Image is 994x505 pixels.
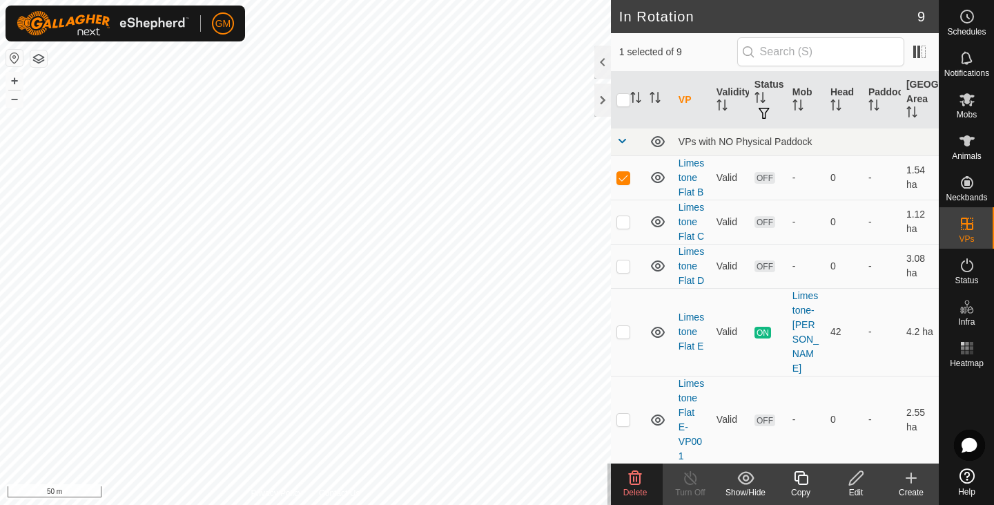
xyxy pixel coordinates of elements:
td: - [863,155,901,200]
span: Mobs [957,111,977,119]
span: Notifications [944,69,989,77]
th: VP [673,72,711,128]
div: Create [884,486,939,499]
td: - [863,288,901,376]
span: OFF [754,415,775,426]
td: 4.2 ha [901,288,939,376]
a: Help [939,463,994,502]
td: Valid [711,376,749,464]
button: Map Layers [30,50,47,67]
td: Valid [711,244,749,288]
span: Infra [958,318,975,326]
div: Show/Hide [718,486,773,499]
a: Contact Us [319,487,360,499]
div: VPs with NO Physical Paddock [679,136,933,147]
p-sorticon: Activate to sort [868,102,879,113]
td: 1.54 ha [901,155,939,200]
td: - [863,376,901,464]
span: 1 selected of 9 [619,45,737,59]
td: - [863,244,901,288]
span: Animals [952,152,982,160]
span: ON [754,327,771,339]
td: Valid [711,200,749,244]
p-sorticon: Activate to sort [630,94,641,105]
td: 3.08 ha [901,244,939,288]
th: Status [749,72,787,128]
p-sorticon: Activate to sort [792,102,803,113]
button: Reset Map [6,50,23,66]
a: Privacy Policy [251,487,302,499]
input: Search (S) [737,37,904,66]
button: – [6,90,23,107]
td: 2.55 ha [901,376,939,464]
td: 0 [825,200,863,244]
p-sorticon: Activate to sort [650,94,661,105]
span: GM [215,17,231,31]
p-sorticon: Activate to sort [754,94,766,105]
span: OFF [754,216,775,228]
span: OFF [754,172,775,184]
a: Limestone Flat D [679,246,704,286]
td: Valid [711,155,749,200]
td: 1.12 ha [901,200,939,244]
img: Gallagher Logo [17,11,189,36]
div: Copy [773,486,828,499]
td: - [863,200,901,244]
span: Neckbands [946,193,987,202]
div: - [792,215,819,229]
span: Delete [623,488,647,497]
a: Limestone Flat E [679,312,704,352]
div: - [792,412,819,427]
th: Head [825,72,863,128]
span: Status [955,276,978,285]
button: + [6,73,23,89]
p-sorticon: Activate to sort [717,102,728,113]
div: - [792,259,819,274]
span: OFF [754,260,775,272]
th: [GEOGRAPHIC_DATA] Area [901,72,939,128]
a: Limestone Flat B [679,158,704,198]
td: 0 [825,376,863,464]
td: 42 [825,288,863,376]
div: Turn Off [663,486,718,499]
span: 9 [917,6,925,27]
div: Limestone-[PERSON_NAME] [792,289,819,376]
h2: In Rotation [619,8,917,25]
th: Validity [711,72,749,128]
td: 0 [825,244,863,288]
th: Paddock [863,72,901,128]
a: Limestone Flat C [679,202,704,242]
span: Heatmap [950,359,984,368]
th: Mob [787,72,825,128]
td: 0 [825,155,863,200]
div: Edit [828,486,884,499]
p-sorticon: Activate to sort [830,102,841,113]
span: Help [958,488,975,496]
span: VPs [959,235,974,243]
p-sorticon: Activate to sort [906,108,917,120]
div: - [792,171,819,185]
a: Limestone Flat E-VP001 [679,378,704,461]
td: Valid [711,288,749,376]
span: Schedules [947,28,986,36]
